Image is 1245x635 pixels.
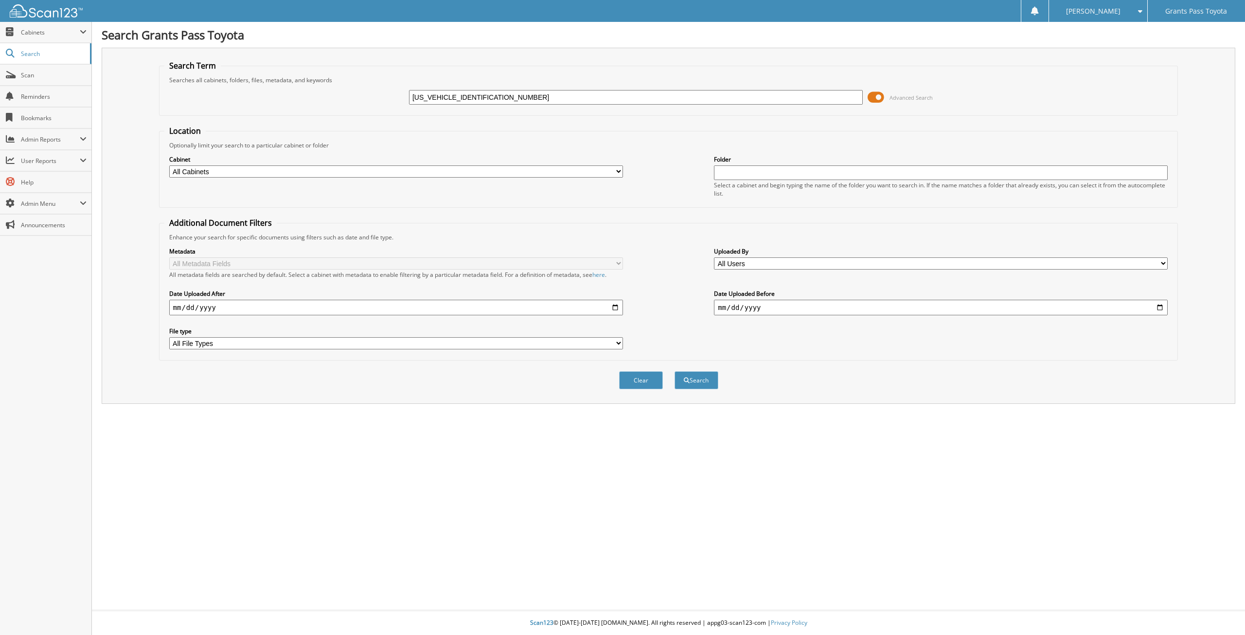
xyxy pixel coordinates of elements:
label: Uploaded By [714,247,1168,255]
label: Folder [714,155,1168,163]
span: Bookmarks [21,114,87,122]
label: File type [169,327,623,335]
span: Admin Reports [21,135,80,144]
h1: Search Grants Pass Toyota [102,27,1235,43]
label: Cabinet [169,155,623,163]
input: start [169,300,623,315]
legend: Location [164,126,206,136]
a: here [592,271,605,279]
legend: Search Term [164,60,221,71]
div: Optionally limit your search to a particular cabinet or folder [164,141,1173,149]
div: All metadata fields are searched by default. Select a cabinet with metadata to enable filtering b... [169,271,623,279]
span: User Reports [21,157,80,165]
span: [PERSON_NAME] [1066,8,1120,14]
label: Date Uploaded After [169,290,623,298]
iframe: Chat Widget [1196,588,1245,635]
button: Search [675,371,718,389]
div: Searches all cabinets, folders, files, metadata, and keywords [164,76,1173,84]
span: Scan123 [530,618,553,627]
div: Select a cabinet and begin typing the name of the folder you want to search in. If the name match... [714,181,1168,198]
span: Admin Menu [21,200,80,208]
div: Enhance your search for specific documents using filters such as date and file type. [164,233,1173,241]
span: Search [21,50,85,58]
span: Grants Pass Toyota [1165,8,1227,14]
label: Date Uploaded Before [714,290,1168,298]
span: Cabinets [21,28,80,36]
label: Metadata [169,247,623,255]
div: © [DATE]-[DATE] [DOMAIN_NAME]. All rights reserved | appg03-scan123-com | [92,611,1245,635]
a: Privacy Policy [771,618,807,627]
input: end [714,300,1168,315]
img: scan123-logo-white.svg [10,4,83,18]
span: Reminders [21,92,87,101]
legend: Additional Document Filters [164,218,277,228]
span: Help [21,178,87,186]
span: Advanced Search [889,94,933,101]
span: Scan [21,71,87,79]
button: Clear [619,371,663,389]
span: Announcements [21,221,87,229]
